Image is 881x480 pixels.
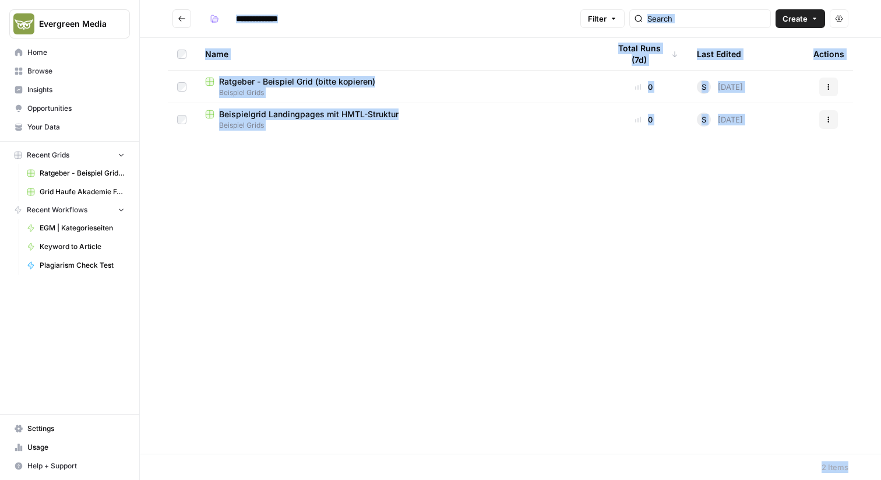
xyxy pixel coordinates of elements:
[9,43,130,62] a: Home
[172,9,191,28] button: Go back
[27,103,125,114] span: Opportunities
[9,457,130,475] button: Help + Support
[9,201,130,219] button: Recent Workflows
[22,219,130,237] a: EGM | Kategorieseiten
[9,438,130,457] a: Usage
[27,47,125,58] span: Home
[27,461,125,471] span: Help + Support
[27,423,125,434] span: Settings
[40,241,125,252] span: Keyword to Article
[9,62,130,80] a: Browse
[697,80,743,94] div: [DATE]
[40,223,125,233] span: EGM | Kategorieseiten
[702,81,706,93] span: S
[702,114,706,125] span: S
[609,81,678,93] div: 0
[9,118,130,136] a: Your Data
[219,108,399,120] span: Beispielgrid Landingpages mit HMTL-Struktur
[40,187,125,197] span: Grid Haufe Akademie FJC
[647,13,766,24] input: Search
[27,205,87,215] span: Recent Workflows
[588,13,607,24] span: Filter
[27,85,125,95] span: Insights
[27,150,69,160] span: Recent Grids
[697,38,741,70] div: Last Edited
[813,38,844,70] div: Actions
[9,99,130,118] a: Opportunities
[205,38,591,70] div: Name
[205,120,591,131] span: Beispiel Grids
[27,66,125,76] span: Browse
[22,164,130,183] a: Ratgeber - Beispiel Grid (bitte kopieren)
[205,108,591,131] a: Beispielgrid Landingpages mit HMTL-StrukturBeispiel Grids
[39,18,110,30] span: Evergreen Media
[40,260,125,271] span: Plagiarism Check Test
[9,419,130,438] a: Settings
[609,114,678,125] div: 0
[22,256,130,275] a: Plagiarism Check Test
[9,146,130,164] button: Recent Grids
[27,122,125,132] span: Your Data
[205,76,591,98] a: Ratgeber - Beispiel Grid (bitte kopieren)Beispiel Grids
[580,9,625,28] button: Filter
[27,442,125,453] span: Usage
[822,461,848,473] div: 2 Items
[22,237,130,256] a: Keyword to Article
[697,113,743,127] div: [DATE]
[776,9,825,28] button: Create
[205,87,591,98] span: Beispiel Grids
[13,13,34,34] img: Evergreen Media Logo
[9,80,130,99] a: Insights
[40,168,125,178] span: Ratgeber - Beispiel Grid (bitte kopieren)
[783,13,808,24] span: Create
[22,183,130,201] a: Grid Haufe Akademie FJC
[609,38,678,70] div: Total Runs (7d)
[9,9,130,38] button: Workspace: Evergreen Media
[219,76,375,87] span: Ratgeber - Beispiel Grid (bitte kopieren)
